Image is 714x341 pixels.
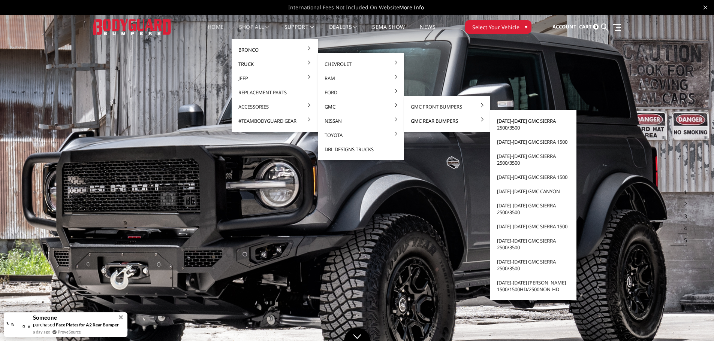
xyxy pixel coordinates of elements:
span: Account [552,23,576,30]
a: [DATE]-[DATE] GMC Sierra 2500/3500 [493,234,573,255]
a: Dealers [329,24,358,39]
span: ▾ [525,23,527,31]
a: [DATE]-[DATE] GMC Sierra 2500/3500 [493,114,573,135]
span: Someone [33,314,57,321]
button: 2 of 5 [680,198,687,210]
span: 0 [593,24,599,30]
iframe: Chat Widget [677,305,714,341]
a: [DATE]-[DATE] GMC Sierra 2500/3500 [493,149,573,170]
a: [DATE]-[DATE] GMC Sierra 2500/3500 [493,198,573,219]
a: Truck [235,57,315,71]
a: Support [284,24,314,39]
a: [DATE]-[DATE] GMC Canyon [493,184,573,198]
a: Ram [321,71,401,85]
a: Replacement Parts [235,85,315,100]
a: GMC [321,100,401,114]
a: ProveSource [58,329,81,335]
button: 5 of 5 [680,234,687,246]
a: Nissan [321,114,401,128]
img: provesource social proof notification image [6,318,30,332]
a: shop all [239,24,269,39]
a: Click to Down [344,328,370,341]
a: [DATE]-[DATE] GMC Sierra 1500 [493,170,573,184]
a: GMC Front Bumpers [407,100,487,114]
a: Cart 0 [579,17,599,37]
a: GMC Rear Bumpers [407,114,487,128]
button: Select Your Vehicle [465,20,531,34]
a: Face Plates for A2 Rear Bumper [56,322,119,328]
button: 3 of 5 [680,210,687,222]
a: [DATE]-[DATE] GMC Sierra 1500 [493,135,573,149]
a: Jeep [235,71,315,85]
a: Accessories [235,100,315,114]
button: 1 of 5 [680,186,687,198]
span: purchased [33,322,55,328]
a: Chevrolet [321,57,401,71]
button: 4 of 5 [680,222,687,234]
span: Cart [579,23,592,30]
a: DBL Designs Trucks [321,142,401,156]
a: Bronco [235,43,315,57]
a: SEMA Show [372,24,405,39]
img: BODYGUARD BUMPERS [93,19,172,34]
a: More Info [399,4,424,11]
a: Toyota [321,128,401,142]
a: Ford [321,85,401,100]
a: [DATE]-[DATE] [PERSON_NAME] 1500/1500HD/2500non-HD [493,275,573,296]
span: Select Your Vehicle [472,23,519,31]
a: Home [208,24,224,39]
span: a day ago [33,329,50,335]
a: #TeamBodyguard Gear [235,114,315,128]
a: [DATE]-[DATE] GMC Sierra 1500 [493,219,573,234]
a: [DATE]-[DATE] GMC Sierra 2500/3500 [493,255,573,275]
a: Account [552,17,576,37]
a: News [420,24,435,39]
